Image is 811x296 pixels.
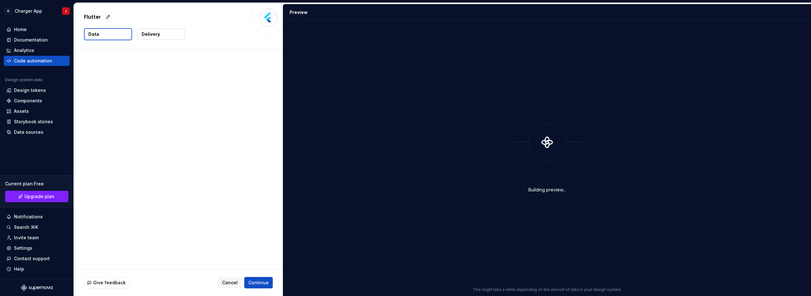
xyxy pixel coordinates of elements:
div: K [4,7,12,15]
div: Analytics [14,47,34,54]
span: Continue [248,280,269,286]
div: Contact support [14,255,50,262]
button: Notifications [4,212,70,222]
button: Data [84,28,132,40]
p: Delivery [142,31,160,37]
div: Help [14,266,24,272]
button: Search ⌘K [4,222,70,232]
button: Help [4,264,70,274]
div: Charger App [15,8,42,14]
div: Storybook stories [14,119,53,125]
div: Code automation [14,58,52,64]
a: Storybook stories [4,117,70,127]
div: Preview [290,9,308,16]
a: Home [4,24,70,35]
p: Data [88,31,99,37]
span: Upgrade plan [24,193,54,200]
div: J [65,9,67,14]
button: Continue [244,277,273,288]
div: Current plan : Free [5,181,68,187]
div: Search ⌘K [14,224,38,230]
div: Design system data [5,77,42,82]
div: Design tokens [14,87,46,93]
a: Assets [4,106,70,116]
span: Cancel [222,280,238,286]
a: Invite team [4,233,70,243]
div: Building preview... [528,187,566,193]
div: Documentation [14,37,48,43]
button: Cancel [218,277,242,288]
button: Give feedback [84,277,130,288]
button: Delivery [137,29,185,40]
div: Home [14,26,27,33]
a: Settings [4,243,70,253]
svg: Supernova Logo [21,285,53,291]
a: Code automation [4,56,70,66]
p: Flutter [84,13,101,21]
div: Assets [14,108,29,114]
button: KCharger AppJ [1,4,72,18]
a: Data sources [4,127,70,137]
div: Invite team [14,235,39,241]
div: Notifications [14,214,43,220]
div: Settings [14,245,32,251]
p: This might take a while depending on the amount of data in your design system. [473,287,622,292]
a: Design tokens [4,85,70,95]
a: Components [4,96,70,106]
a: Analytics [4,45,70,55]
div: Data sources [14,129,43,135]
button: Contact support [4,254,70,264]
div: Components [14,98,42,104]
span: Give feedback [93,280,126,286]
button: Upgrade plan [5,191,68,202]
a: Documentation [4,35,70,45]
